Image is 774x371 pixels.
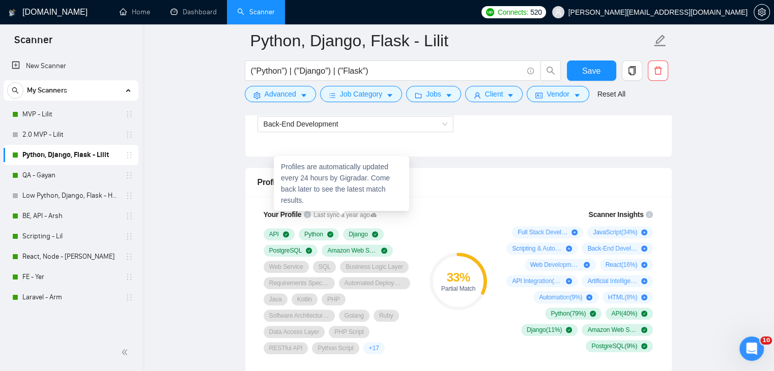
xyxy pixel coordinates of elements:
span: Python ( 79 %) [551,310,586,318]
span: plus-circle [641,294,647,300]
span: API [269,230,279,238]
span: check-circle [641,343,647,349]
a: Python, Django, Flask - Lilit [22,145,119,165]
a: BE, API - Arsh [22,206,119,226]
span: 10 [760,336,772,345]
span: delete [648,66,668,75]
span: Full Stack Development ( 47 %) [518,228,567,236]
span: My Scanners [27,80,67,101]
span: idcard [535,91,542,99]
span: JavaScript ( 34 %) [593,228,637,236]
a: homeHome [120,8,150,16]
li: My Scanners [4,80,138,307]
span: Profile Match [257,178,307,187]
img: upwork-logo.png [486,8,494,16]
input: Scanner name... [250,28,651,53]
span: holder [125,232,133,240]
span: check-circle [283,231,289,237]
span: holder [125,110,133,118]
a: searchScanner [237,8,275,16]
span: Django [349,230,368,238]
a: dashboardDashboard [170,8,217,16]
span: Amazon Web Services ( 10 %) [587,326,637,334]
span: user [555,9,562,16]
a: MVP - Lilit [22,104,119,125]
span: 520 [530,7,541,18]
span: search [541,66,560,75]
span: plus-circle [566,245,572,252]
span: info-circle [304,211,311,218]
span: user [474,91,481,99]
a: Low Python, Django, Flask - Hayk [22,185,119,206]
span: check-circle [590,311,596,317]
span: caret-down [507,91,514,99]
span: Amazon Web Services [327,246,377,255]
a: setting [754,8,770,16]
span: plus-circle [571,229,578,235]
span: Scanner Insights [588,211,643,218]
span: plus-circle [641,245,647,252]
span: check-circle [306,248,312,254]
span: check-circle [641,327,647,333]
button: search [540,60,561,81]
input: Search Freelance Jobs... [251,65,523,77]
span: info-circle [527,68,534,74]
div: 33 % [429,271,487,284]
span: Web Development ( 16 %) [530,261,580,269]
span: caret-down [300,91,307,99]
span: holder [125,212,133,220]
button: delete [648,60,668,81]
span: Last sync a year ago [313,210,377,220]
span: Software Architecture & Design [269,312,329,320]
span: Client [485,88,503,100]
span: PostgreSQL [269,246,302,255]
span: copy [622,66,642,75]
a: QA - Gayan [22,165,119,185]
button: copy [622,60,642,81]
span: caret-down [445,91,452,99]
a: Laravel - Arm [22,287,119,307]
span: holder [125,273,133,281]
span: check-circle [327,231,333,237]
span: caret-down [574,91,581,99]
span: Job Category [340,88,382,100]
div: Partial Match [429,286,487,292]
button: folderJobscaret-down [406,86,461,102]
a: Scripting - Lil [22,226,119,246]
button: idcardVendorcaret-down [527,86,589,102]
li: New Scanner [4,56,138,76]
button: userClientcaret-down [465,86,523,102]
span: PostgreSQL ( 9 %) [591,342,637,350]
button: barsJob Categorycaret-down [320,86,402,102]
span: Advanced [265,88,296,100]
span: double-left [121,347,131,357]
span: Java [269,295,282,303]
span: holder [125,293,133,301]
span: plus-circle [584,262,590,268]
span: React ( 16 %) [606,261,638,269]
span: folder [415,91,422,99]
span: + 17 [369,344,379,352]
span: plus-circle [586,294,592,300]
span: Automated Deployment Pipeline [345,279,405,287]
button: Save [567,60,616,81]
span: RESTful API [269,344,303,352]
span: setting [754,8,769,16]
span: Python [304,230,323,238]
span: Back-End Development ( 17 %) [587,244,637,253]
span: holder [125,192,133,200]
span: Connects: [498,7,528,18]
span: PHP Script [334,328,364,336]
span: holder [125,253,133,261]
span: Kotlin [297,295,312,303]
span: Golang [345,312,364,320]
a: 2.0 MVP - Lilit [22,125,119,145]
button: search [7,82,23,99]
span: Back-End Development [264,120,338,128]
span: plus-circle [641,229,647,235]
span: Web Service [269,263,303,271]
span: holder [125,131,133,139]
span: info-circle [646,211,653,218]
span: Automation ( 9 %) [539,293,582,301]
span: Requirements Specification [269,279,329,287]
